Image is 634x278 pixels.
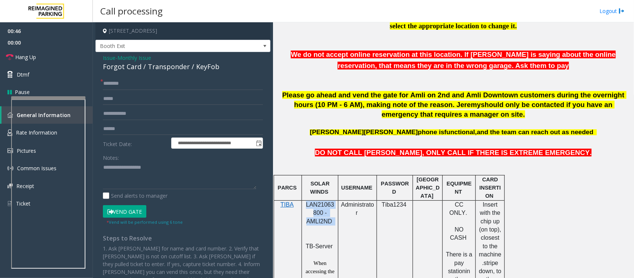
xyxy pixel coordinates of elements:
h4: Steps to Resolve [103,235,263,242]
span: [PERSON_NAME] [310,128,364,136]
span: EQUIPMENT [447,181,472,195]
span: Toggle popup [254,138,263,148]
img: logout [619,7,625,15]
span: CARD INSERTION [479,177,501,199]
span: PASSWORD [381,181,409,195]
span: Please go ahead and vend the gate for Amli on 2nd and Amli Downtown customers during the overnigh... [282,91,627,109]
label: Ticket Date: [101,138,169,149]
span: (on top), closest to the machine [479,226,503,258]
h3: Call processing [97,2,166,20]
span: When accessing the server, always verify that the location is displayed under New Monthly. If it ... [280,11,627,30]
span: Dtmf [17,71,29,78]
img: 'icon' [7,165,13,171]
div: Forgot Card / Transponder / KeyFob [103,62,263,72]
span: phone is [418,128,444,136]
span: nsert with the chip up [480,201,502,224]
button: Vend Gate [103,205,146,218]
span: Monthly Issue [117,54,151,62]
span: pay station [448,260,466,274]
span: I [483,201,484,208]
img: 'icon' [7,148,13,153]
span: TIBA [280,201,294,208]
span: TB-Server [306,243,333,249]
span: and the team can reach out as needed [477,128,594,136]
span: LAN21063800 - AMLI2ND [306,201,334,224]
label: Send alerts to manager [103,192,168,200]
span: PARCS [278,185,297,191]
img: 'icon' [7,200,12,207]
span: NO CASH [450,226,466,241]
a: Logout [599,7,625,15]
label: Notes: [103,151,119,162]
small: Vend will be performed using 6 tone [107,219,183,225]
img: 'icon' [7,112,13,118]
span: . [466,210,467,216]
span: We do not accept online reservation at this location. If [PERSON_NAME] is saying about the online... [291,51,616,69]
a: General Information [1,106,93,124]
span: functional, [444,128,477,136]
span: There is a [446,251,472,258]
span: eremy [461,101,481,109]
span: . [523,110,525,118]
span: - [116,54,151,61]
a: TIBA [280,202,294,208]
span: Hang Up [15,53,36,61]
h4: [STREET_ADDRESS] [95,22,270,40]
span: . [482,260,484,266]
span: Booth Exit [96,40,235,52]
span: Issue [103,54,116,62]
img: 'icon' [7,129,12,136]
span: Tiba1234 [382,201,407,208]
span: should only be contacted if you have an emergency that requires a manager on site [382,101,615,118]
span: DO NOT CALL [PERSON_NAME], ONLY CALL IF THERE IS EXTREME EMERGENCY. [315,149,592,156]
span: USERNAME [341,185,373,191]
span: [PERSON_NAME] [364,128,418,136]
span: [GEOGRAPHIC_DATA] [416,177,440,199]
span: Pause [15,88,30,96]
img: 'icon' [7,184,13,188]
span: SOLAR WINDS [310,181,331,195]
